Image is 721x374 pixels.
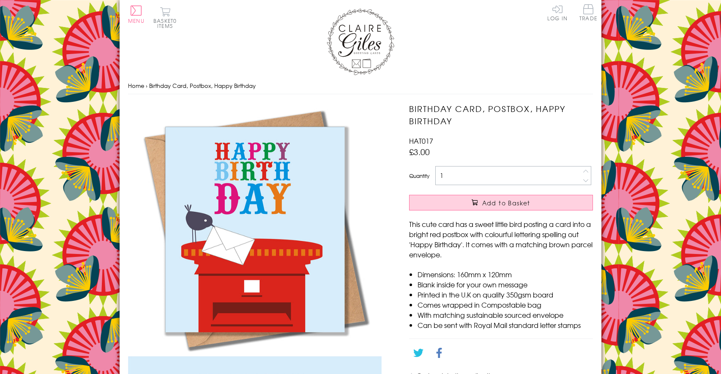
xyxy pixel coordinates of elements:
span: £3.00 [409,146,430,158]
img: Claire Giles Greetings Cards [327,8,394,75]
nav: breadcrumbs [128,77,593,95]
a: Log In [547,4,568,21]
li: Blank inside for your own message [418,279,593,289]
li: Comes wrapped in Compostable bag [418,300,593,310]
a: Trade [579,4,597,22]
button: Basket0 items [153,7,177,28]
li: Dimensions: 160mm x 120mm [418,269,593,279]
span: › [146,82,147,90]
label: Quantity [409,172,429,180]
button: Add to Basket [409,195,593,210]
p: This cute card has a sweet little bird posting a card into a bright red postbox with colourful le... [409,219,593,259]
img: Birthday Card, Postbox, Happy Birthday [128,103,382,356]
button: Menu [128,5,145,23]
li: Printed in the U.K on quality 350gsm board [418,289,593,300]
span: 0 items [157,17,177,30]
h1: Birthday Card, Postbox, Happy Birthday [409,103,593,127]
a: Home [128,82,144,90]
span: Birthday Card, Postbox, Happy Birthday [149,82,256,90]
span: Trade [579,4,597,21]
span: HAT017 [409,136,433,146]
span: Menu [128,17,145,25]
li: Can be sent with Royal Mail standard letter stamps [418,320,593,330]
li: With matching sustainable sourced envelope [418,310,593,320]
span: Add to Basket [482,199,530,207]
